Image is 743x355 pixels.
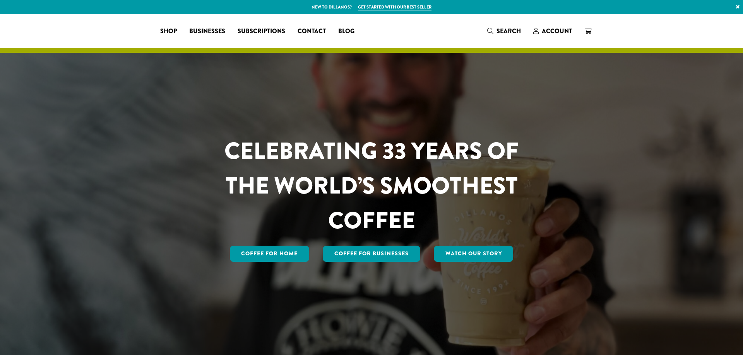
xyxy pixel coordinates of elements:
[154,25,183,37] a: Shop
[496,27,521,36] span: Search
[542,27,572,36] span: Account
[358,4,431,10] a: Get started with our best seller
[434,246,514,262] a: Watch Our Story
[189,27,225,36] span: Businesses
[481,25,527,37] a: Search
[202,134,541,238] h1: CELEBRATING 33 YEARS OF THE WORLD’S SMOOTHEST COFFEE
[230,246,310,262] a: Coffee for Home
[298,27,326,36] span: Contact
[323,246,420,262] a: Coffee For Businesses
[160,27,177,36] span: Shop
[338,27,354,36] span: Blog
[238,27,285,36] span: Subscriptions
